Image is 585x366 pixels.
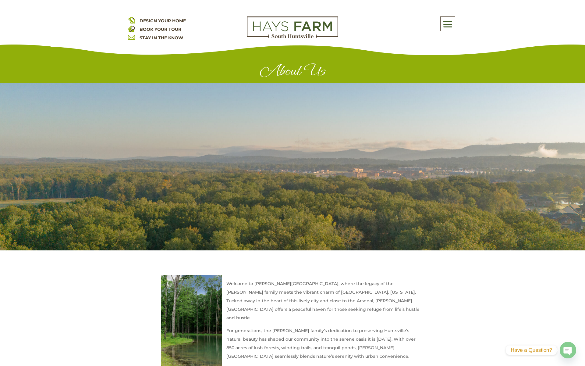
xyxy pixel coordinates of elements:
[128,62,457,83] h1: About Us
[247,34,338,40] a: hays farm homes huntsville development
[161,279,424,326] p: Welcome to [PERSON_NAME][GEOGRAPHIC_DATA], where the legacy of the [PERSON_NAME] family meets the...
[128,25,135,32] img: book your home tour
[140,27,181,32] a: BOOK YOUR TOUR
[161,326,424,365] p: For generations, the [PERSON_NAME] family’s dedication to preserving Huntsville’s natural beauty ...
[140,35,183,41] a: STAY IN THE KNOW
[247,16,338,38] img: Logo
